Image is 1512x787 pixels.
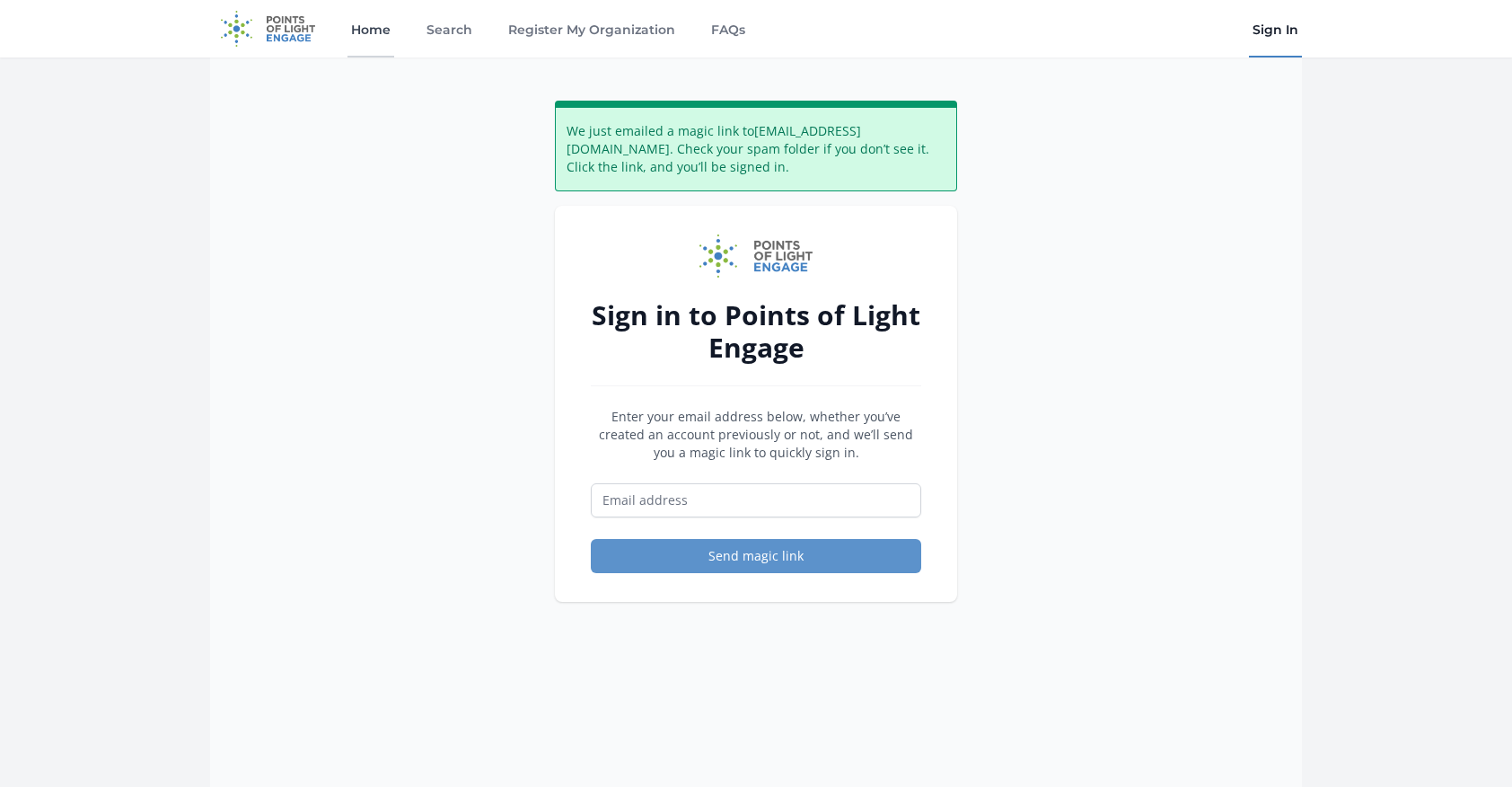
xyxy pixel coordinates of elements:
img: Points of Light Engage logo [699,234,813,278]
p: Enter your email address below, whether you’ve created an account previously or not, and we’ll se... [591,408,921,462]
h2: Sign in to Points of Light Engage [591,299,921,364]
input: Email address [591,483,921,517]
div: We just emailed a magic link to [EMAIL_ADDRESS][DOMAIN_NAME] . Check your spam folder if you don’... [555,101,957,191]
button: Send magic link [591,539,921,573]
